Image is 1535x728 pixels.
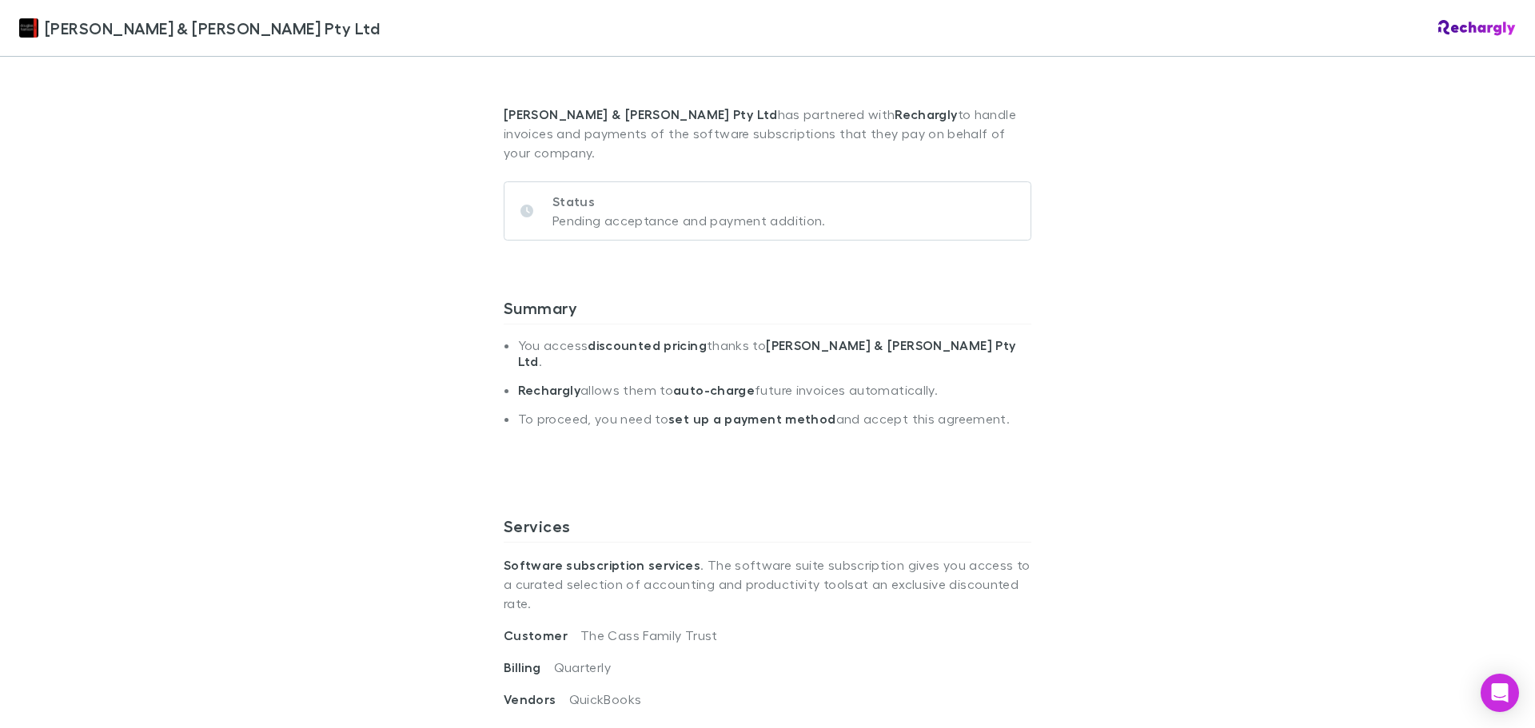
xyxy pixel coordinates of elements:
span: [PERSON_NAME] & [PERSON_NAME] Pty Ltd [45,16,380,40]
img: Rechargly Logo [1438,20,1516,36]
p: Pending acceptance and payment addition. [552,211,826,230]
strong: auto-charge [673,382,755,398]
h3: Services [504,516,1031,542]
p: . The software suite subscription gives you access to a curated selection of accounting and produ... [504,543,1031,626]
p: Status [552,192,826,211]
span: Billing [504,659,554,675]
h3: Summary [504,298,1031,324]
span: Vendors [504,691,569,707]
li: To proceed, you need to and accept this agreement. [518,411,1031,440]
strong: Rechargly [895,106,957,122]
strong: [PERSON_NAME] & [PERSON_NAME] Pty Ltd [518,337,1016,369]
li: allows them to future invoices automatically. [518,382,1031,411]
li: You access thanks to . [518,337,1031,382]
div: Open Intercom Messenger [1481,674,1519,712]
strong: Software subscription services [504,557,700,573]
strong: Rechargly [518,382,580,398]
span: Customer [504,627,580,643]
strong: set up a payment method [668,411,835,427]
strong: discounted pricing [588,337,707,353]
p: has partnered with to handle invoices and payments of the software subscriptions that they pay on... [504,41,1031,162]
strong: [PERSON_NAME] & [PERSON_NAME] Pty Ltd [504,106,778,122]
span: Quarterly [554,659,611,674]
img: Douglas & Harrison Pty Ltd's Logo [19,18,38,38]
span: The Cass Family Trust [580,627,718,642]
span: QuickBooks [569,691,642,706]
